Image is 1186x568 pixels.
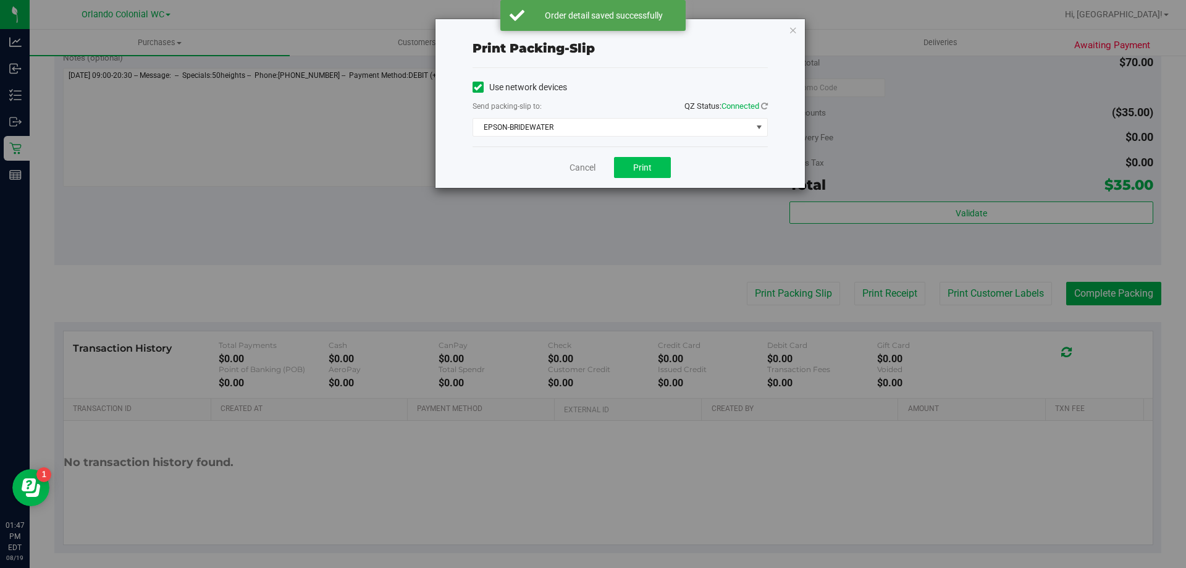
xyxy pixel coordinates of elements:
[721,101,759,111] span: Connected
[473,101,542,112] label: Send packing-slip to:
[633,163,652,172] span: Print
[684,101,768,111] span: QZ Status:
[614,157,671,178] button: Print
[473,41,595,56] span: Print packing-slip
[12,469,49,506] iframe: Resource center
[751,119,767,136] span: select
[570,161,595,174] a: Cancel
[36,467,51,482] iframe: Resource center unread badge
[473,81,567,94] label: Use network devices
[531,9,676,22] div: Order detail saved successfully
[473,119,752,136] span: EPSON-BRIDEWATER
